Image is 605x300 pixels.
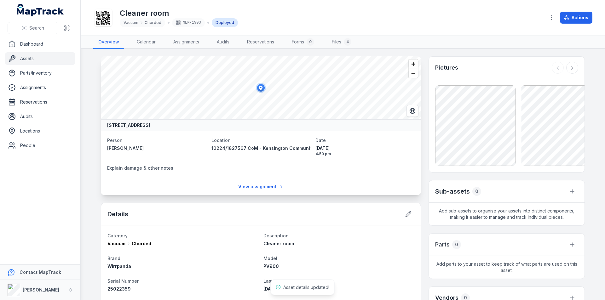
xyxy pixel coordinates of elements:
span: Model [263,256,277,261]
span: Vacuum [124,20,138,25]
a: Forms0 [287,36,319,49]
h1: Cleaner room [120,8,238,18]
button: Zoom out [409,69,418,78]
span: Explain damage & other notes [107,165,173,171]
a: Parts/Inventory [5,67,75,79]
a: Dashboard [5,38,75,50]
div: 4 [344,38,351,46]
span: [DATE] [315,145,415,151]
a: 10224/1827567 CoM - Kensington Community Aquatic Rec [211,145,311,151]
a: Locations [5,125,75,137]
span: 25022359 [107,286,131,292]
a: Files4 [327,36,356,49]
time: 9/1/2025, 12:25:00 AM [263,286,278,292]
span: Search [29,25,44,31]
span: Last Test & Tag Date [263,278,310,284]
span: Person [107,138,123,143]
h2: Sub-assets [435,187,470,196]
span: Location [211,138,231,143]
a: Assets [5,52,75,65]
a: Audits [5,110,75,123]
span: 10224/1827567 CoM - Kensington Community Aquatic Rec [211,145,342,151]
a: Assignments [5,81,75,94]
span: Add parts to your asset to keep track of what parts are used on this asset. [429,256,585,279]
span: Asset details updated! [283,285,329,290]
a: Reservations [242,36,279,49]
button: Search [8,22,58,34]
span: Date [315,138,326,143]
button: Actions [560,12,592,24]
span: [DATE] [263,286,278,292]
span: Serial Number [107,278,139,284]
span: 4:50 pm [315,151,415,156]
h3: Pictures [435,63,458,72]
button: Zoom in [409,59,418,69]
div: Deployed [212,18,238,27]
time: 9/23/2025, 4:50:41 PM [315,145,415,156]
span: Vacuum [107,241,125,247]
a: Reservations [5,96,75,108]
strong: [STREET_ADDRESS] [107,122,150,128]
h2: Details [107,210,128,218]
a: Calendar [132,36,161,49]
a: Assignments [168,36,204,49]
span: PV900 [263,263,279,269]
strong: [PERSON_NAME] [23,287,59,292]
span: Wirrpanda [107,263,131,269]
span: Brand [107,256,120,261]
span: Description [263,233,289,238]
a: Audits [212,36,234,49]
a: Overview [93,36,124,49]
button: Switch to Satellite View [406,105,418,117]
span: Chorded [145,20,161,25]
a: [PERSON_NAME] [107,145,206,151]
div: 0 [452,240,461,249]
canvas: Map [101,56,421,119]
span: Cleaner room [263,241,294,246]
a: MapTrack [17,4,64,16]
a: People [5,139,75,152]
div: 0 [472,187,481,196]
span: Chorded [132,241,151,247]
h3: Parts [435,240,450,249]
span: Add sub-assets to organise your assets into distinct components, making it easier to manage and t... [429,203,585,225]
a: View assignment [234,181,288,193]
span: Category [107,233,128,238]
strong: Contact MapTrack [20,269,61,275]
div: 0 [307,38,314,46]
div: MEN-1903 [172,18,205,27]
